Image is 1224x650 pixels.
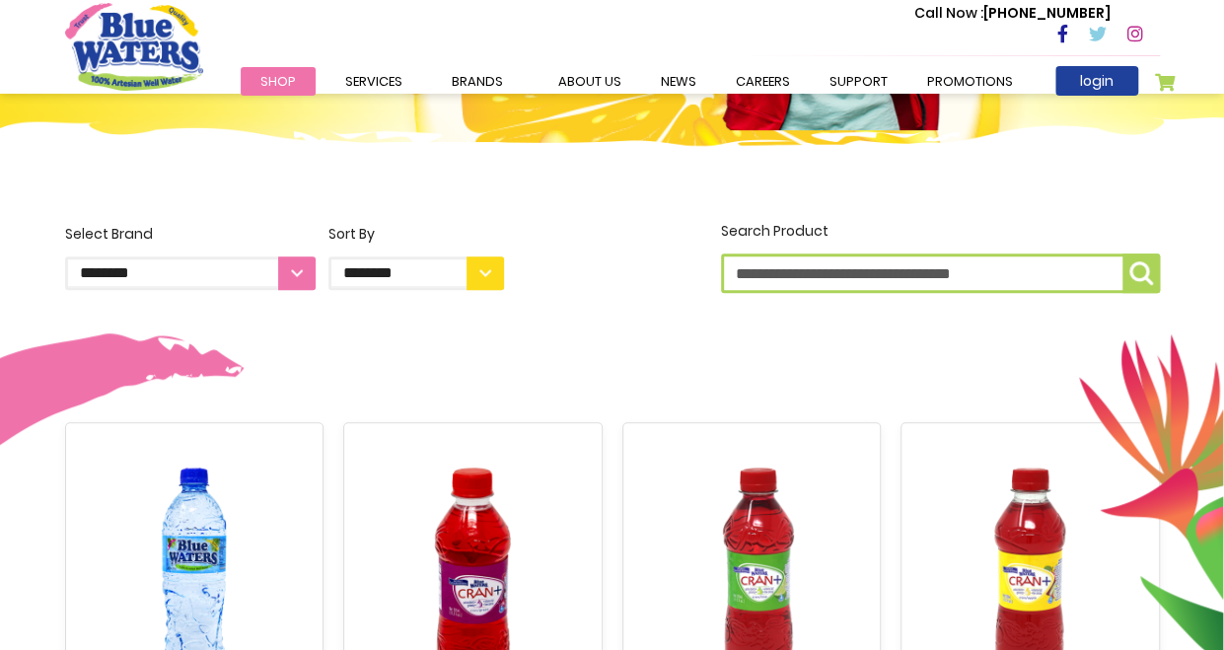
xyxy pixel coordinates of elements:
button: Search Product [1122,253,1160,293]
span: Services [345,72,402,91]
a: store logo [65,3,203,90]
span: Shop [260,72,296,91]
input: Search Product [721,253,1160,293]
a: News [641,67,716,96]
span: Call Now : [914,3,983,23]
a: Promotions [907,67,1033,96]
label: Select Brand [65,224,316,290]
a: login [1055,66,1138,96]
img: search-icon.png [1129,261,1153,285]
span: Brands [452,72,503,91]
a: careers [716,67,810,96]
label: Search Product [721,221,1160,293]
p: [PHONE_NUMBER] [914,3,1111,24]
select: Sort By [328,256,504,290]
a: support [810,67,907,96]
select: Select Brand [65,256,316,290]
div: Sort By [328,224,504,245]
a: about us [539,67,641,96]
